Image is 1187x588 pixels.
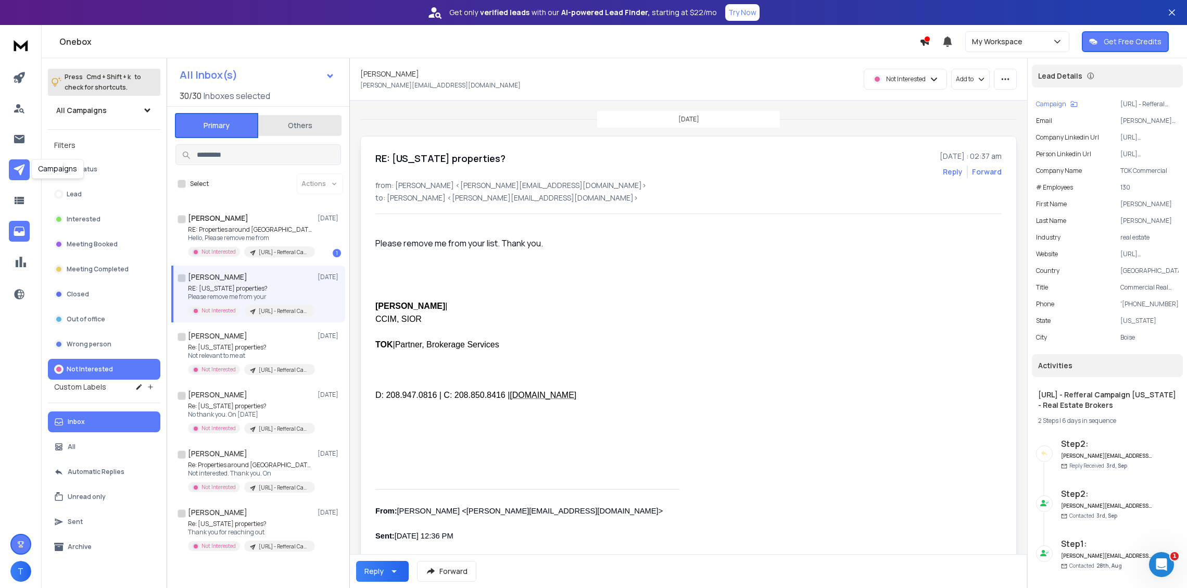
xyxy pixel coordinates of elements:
[1104,36,1161,47] p: Get Free Credits
[1036,167,1082,175] p: Company Name
[1120,217,1179,225] p: [PERSON_NAME]
[449,7,717,18] p: Get only with our starting at $22/mo
[65,72,141,93] p: Press to check for shortcuts.
[31,159,84,179] div: Campaigns
[972,36,1027,47] p: My Workspace
[375,193,1002,203] p: to: [PERSON_NAME] <[PERSON_NAME][EMAIL_ADDRESS][DOMAIN_NAME]>
[48,184,160,205] button: Lead
[393,340,395,349] span: |
[175,113,258,138] button: Primary
[375,507,397,515] span: From:
[318,332,341,340] p: [DATE]
[510,391,576,399] span: [DOMAIN_NAME]
[68,518,83,526] p: Sent
[1032,354,1183,377] div: Activities
[188,234,313,242] p: Hello, Please remove me from
[318,449,341,458] p: [DATE]
[48,100,160,121] button: All Campaigns
[188,402,313,410] p: Re: [US_STATE] properties?
[188,343,313,352] p: Re: [US_STATE] properties?
[480,7,529,18] strong: verified leads
[68,468,124,476] p: Automatic Replies
[201,424,236,432] p: Not Interested
[1036,233,1060,242] p: industry
[48,334,160,355] button: Wrong person
[1120,150,1179,158] p: [URL][DOMAIN_NAME][PERSON_NAME]
[375,302,445,310] span: [PERSON_NAME]
[364,566,384,577] div: Reply
[375,532,395,540] b: Sent:
[259,484,309,492] p: [URL] - Refferal Campaign [US_STATE] - Real Estate Brokers
[1036,150,1091,158] p: Person Linkedin Url
[188,226,313,234] p: RE: Properties around [GEOGRAPHIC_DATA] ?
[259,543,309,551] p: [URL] - Refferal Campaign [US_STATE] - Real Estate Brokers
[956,75,974,83] p: Add to
[1061,552,1152,560] h6: [PERSON_NAME][EMAIL_ADDRESS][DOMAIN_NAME]
[1069,562,1122,570] p: Contacted
[201,366,236,373] p: Not Interested
[48,436,160,457] button: All
[67,315,105,323] p: Out of office
[1036,300,1054,308] p: Phone
[1069,462,1127,470] p: Reply Received
[48,138,160,153] h3: Filters
[201,307,236,315] p: Not Interested
[940,151,1002,161] p: [DATE] : 02:37 am
[201,542,236,550] p: Not Interested
[1082,31,1169,52] button: Get Free Credits
[188,448,247,459] h1: [PERSON_NAME]
[943,167,963,177] button: Reply
[188,469,313,478] p: Not interested. Thank you. On
[1120,333,1179,342] p: Boise
[1120,250,1179,258] p: [URL][DOMAIN_NAME]
[67,215,100,223] p: Interested
[1061,487,1152,500] h6: Step 2 :
[201,483,236,491] p: Not Interested
[1036,183,1073,192] p: # Employees
[510,389,576,401] a: [DOMAIN_NAME]
[68,418,85,426] p: Inbox
[375,340,393,349] span: TOK
[318,273,341,281] p: [DATE]
[188,272,247,282] h1: [PERSON_NAME]
[1120,267,1179,275] p: [GEOGRAPHIC_DATA]
[68,443,75,451] p: All
[375,237,679,249] p: Please remove me from your list. Thank you.
[1036,333,1047,342] p: City
[318,391,341,399] p: [DATE]
[1120,200,1179,208] p: [PERSON_NAME]
[1170,552,1179,560] span: 1
[417,561,476,582] button: Forward
[1120,100,1179,108] p: [URL] - Refferal Campaign [US_STATE] - Real Estate Brokers
[48,461,160,482] button: Automatic Replies
[48,309,160,330] button: Out of office
[318,508,341,517] p: [DATE]
[48,486,160,507] button: Unread only
[48,159,160,180] button: All Status
[190,180,209,188] label: Select
[725,4,760,21] button: Try Now
[1069,512,1117,520] p: Contacted
[375,151,506,166] h1: RE: [US_STATE] properties?
[360,81,521,90] p: [PERSON_NAME][EMAIL_ADDRESS][DOMAIN_NAME]
[68,543,92,551] p: Archive
[375,391,510,399] span: D: 208.947.0816 | C: 208.850.8416 |
[1036,250,1058,258] p: website
[10,561,31,582] span: T
[1038,416,1058,425] span: 2 Steps
[1120,317,1179,325] p: [US_STATE]
[356,561,409,582] button: Reply
[1062,416,1116,425] span: 6 days in sequence
[188,507,247,518] h1: [PERSON_NAME]
[48,284,160,305] button: Closed
[188,410,313,419] p: No thank you. On [DATE]
[1061,537,1152,550] h6: Step 1 :
[48,209,160,230] button: Interested
[1061,452,1152,460] h6: [PERSON_NAME][EMAIL_ADDRESS][DOMAIN_NAME]
[1149,552,1174,577] iframe: Intercom live chat
[1038,390,1177,410] h1: [URL] - Refferal Campaign [US_STATE] - Real Estate Brokers
[48,234,160,255] button: Meeting Booked
[48,511,160,532] button: Sent
[48,536,160,557] button: Archive
[1106,462,1127,469] span: 3rd, Sep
